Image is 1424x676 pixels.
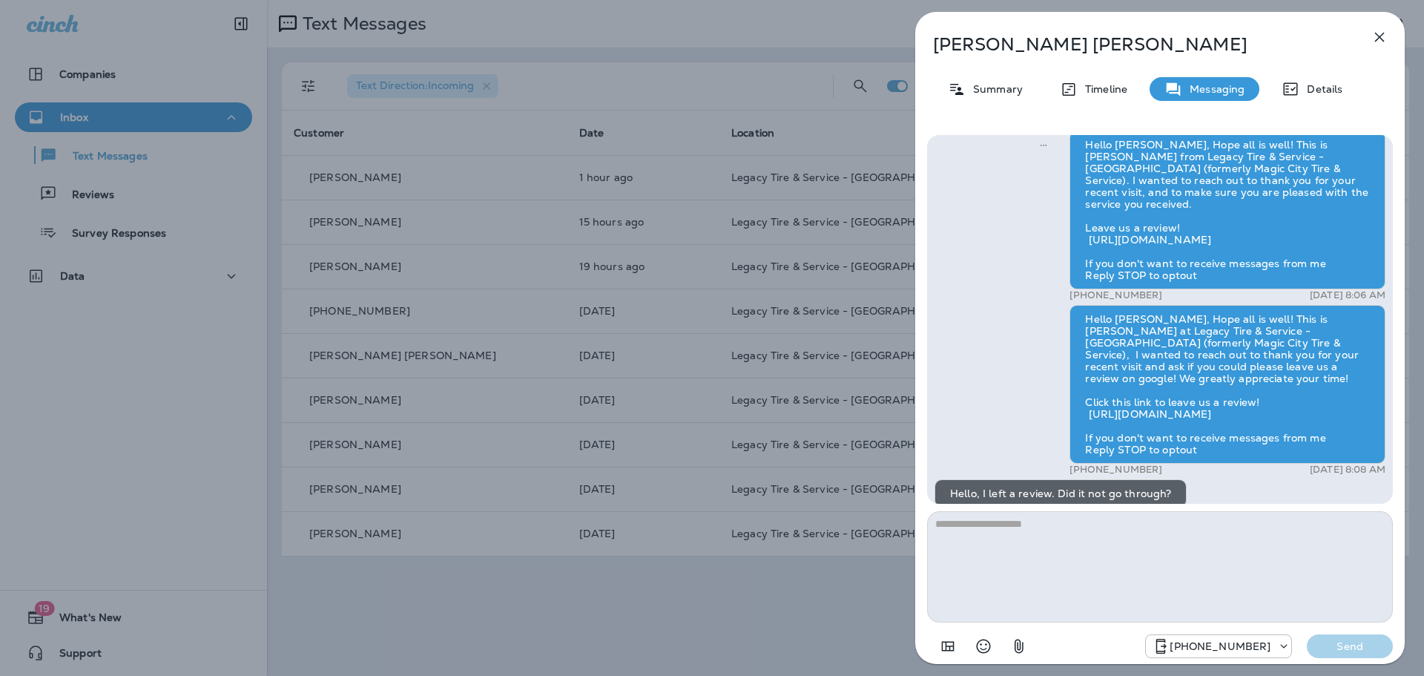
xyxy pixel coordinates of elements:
p: [PHONE_NUMBER] [1170,640,1270,652]
p: [DATE] 8:06 AM [1310,289,1385,301]
p: Details [1299,83,1342,95]
p: [DATE] 8:08 AM [1310,464,1385,476]
span: Sent [1040,137,1047,151]
div: Hello, I left a review. Did it not go through? [934,479,1187,508]
p: Messaging [1182,83,1245,95]
div: Hello [PERSON_NAME], Hope all is well! This is [PERSON_NAME] at Legacy Tire & Service - [GEOGRAPH... [1069,305,1385,464]
p: Timeline [1078,83,1127,95]
div: Hello [PERSON_NAME], Hope all is well! This is [PERSON_NAME] from Legacy Tire & Service - [GEOGRA... [1069,131,1385,289]
button: Select an emoji [969,631,998,661]
p: [PHONE_NUMBER] [1069,464,1162,476]
div: +1 (205) 606-2088 [1146,637,1291,655]
p: [PERSON_NAME] [PERSON_NAME] [933,34,1338,55]
button: Add in a premade template [933,631,963,661]
p: [PHONE_NUMBER] [1069,289,1162,301]
p: Summary [966,83,1023,95]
